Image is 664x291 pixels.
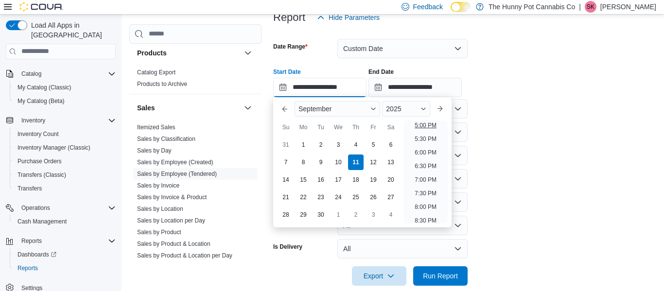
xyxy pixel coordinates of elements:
[14,249,60,260] a: Dashboards
[313,8,384,27] button: Hide Parameters
[14,183,116,194] span: Transfers
[137,170,217,178] span: Sales by Employee (Tendered)
[17,84,71,91] span: My Catalog (Classic)
[17,202,54,214] button: Operations
[137,193,207,201] span: Sales by Invoice & Product
[451,2,471,12] input: Dark Mode
[21,237,42,245] span: Reports
[331,207,346,223] div: day-1
[14,82,75,93] a: My Catalog (Classic)
[17,97,65,105] span: My Catalog (Beta)
[278,120,294,135] div: Su
[137,103,155,113] h3: Sales
[296,207,311,223] div: day-29
[368,78,462,97] input: Press the down key to open a popover containing a calendar.
[348,120,364,135] div: Th
[137,69,175,76] a: Catalog Export
[366,172,381,188] div: day-19
[17,130,59,138] span: Inventory Count
[298,105,332,113] span: September
[348,189,364,205] div: day-25
[383,189,399,205] div: day-27
[413,2,443,12] span: Feedback
[137,81,187,87] a: Products to Archive
[383,172,399,188] div: day-20
[14,216,116,227] span: Cash Management
[348,207,364,223] div: day-2
[2,67,120,81] button: Catalog
[137,182,179,189] a: Sales by Invoice
[296,172,311,188] div: day-15
[10,182,120,195] button: Transfers
[337,239,468,258] button: All
[273,43,308,51] label: Date Range
[14,82,116,93] span: My Catalog (Classic)
[10,94,120,108] button: My Catalog (Beta)
[17,218,67,225] span: Cash Management
[296,154,311,170] div: day-8
[17,68,45,80] button: Catalog
[242,47,254,59] button: Products
[296,137,311,153] div: day-1
[383,207,399,223] div: day-4
[585,1,596,13] div: Sarah Kailan
[17,235,46,247] button: Reports
[137,80,187,88] span: Products to Archive
[137,194,207,201] a: Sales by Invoice & Product
[313,189,329,205] div: day-23
[10,81,120,94] button: My Catalog (Classic)
[21,204,50,212] span: Operations
[17,235,116,247] span: Reports
[489,1,575,13] p: The Hunny Pot Cannabis Co
[14,169,116,181] span: Transfers (Classic)
[137,240,210,247] a: Sales by Product & Location
[137,124,175,131] a: Itemized Sales
[278,137,294,153] div: day-31
[579,1,581,13] p: |
[411,215,440,226] li: 8:30 PM
[14,95,116,107] span: My Catalog (Beta)
[278,207,294,223] div: day-28
[21,70,41,78] span: Catalog
[278,189,294,205] div: day-21
[278,172,294,188] div: day-14
[17,115,116,126] span: Inventory
[137,103,240,113] button: Sales
[129,121,262,277] div: Sales
[411,147,440,158] li: 6:00 PM
[129,67,262,94] div: Products
[14,128,116,140] span: Inventory Count
[403,120,448,223] ul: Time
[137,228,181,236] span: Sales by Product
[348,154,364,170] div: day-11
[313,207,329,223] div: day-30
[411,160,440,172] li: 6:30 PM
[331,172,346,188] div: day-17
[137,147,172,154] a: Sales by Day
[386,105,401,113] span: 2025
[352,266,406,286] button: Export
[137,252,232,259] a: Sales by Product & Location per Day
[451,12,451,13] span: Dark Mode
[368,68,394,76] label: End Date
[17,185,42,192] span: Transfers
[587,1,594,13] span: SK
[366,189,381,205] div: day-26
[277,136,400,223] div: September, 2025
[27,20,116,40] span: Load All Apps in [GEOGRAPHIC_DATA]
[17,251,56,258] span: Dashboards
[366,120,381,135] div: Fr
[10,215,120,228] button: Cash Management
[19,2,63,12] img: Cova
[348,137,364,153] div: day-4
[383,137,399,153] div: day-6
[14,142,94,154] a: Inventory Manager (Classic)
[10,168,120,182] button: Transfers (Classic)
[137,135,195,143] span: Sales by Classification
[17,157,62,165] span: Purchase Orders
[295,101,380,117] div: Button. Open the month selector. September is currently selected.
[14,95,69,107] a: My Catalog (Beta)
